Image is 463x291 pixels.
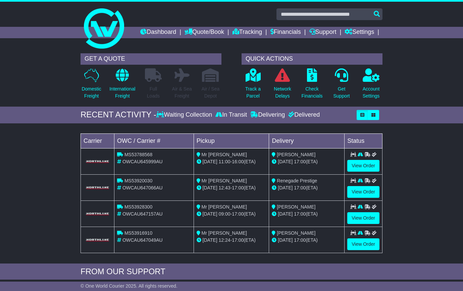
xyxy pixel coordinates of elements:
a: AccountSettings [362,68,380,103]
span: 17:00 [294,159,306,164]
a: InternationalFreight [109,68,136,103]
span: MS53916910 [124,230,152,236]
div: (ETA) [272,158,342,165]
span: Mr [PERSON_NAME] [202,230,247,236]
span: [DATE] [278,185,293,190]
span: MS53920030 [124,178,152,183]
div: - (ETA) [197,211,266,218]
p: Domestic Freight [82,85,101,100]
div: FROM OUR SUPPORT [81,267,382,277]
a: View Order [347,160,379,172]
div: (ETA) [272,211,342,218]
span: © One World Courier 2025. All rights reserved. [81,283,177,289]
a: View Order [347,238,379,250]
span: OWCAU647066AU [122,185,163,190]
div: Delivering [249,111,287,119]
span: 17:00 [232,237,244,243]
div: In Transit [214,111,249,119]
a: Tracking [233,27,262,38]
p: Check Financials [301,85,322,100]
span: OWCAU647049AU [122,237,163,243]
a: Support [309,27,337,38]
td: Status [345,133,382,148]
div: (ETA) [272,184,342,191]
span: 09:00 [219,211,230,217]
span: [DATE] [203,159,217,164]
p: Network Delays [274,85,291,100]
a: CheckFinancials [301,68,323,103]
a: Dashboard [140,27,176,38]
span: [PERSON_NAME] [277,152,315,157]
img: GetCarrierServiceLogo [85,238,110,242]
span: 17:00 [294,185,306,190]
a: View Order [347,212,379,224]
div: Waiting Collection [156,111,214,119]
a: GetSupport [333,68,350,103]
span: [DATE] [278,237,293,243]
span: MS53928300 [124,204,152,210]
img: GetCarrierServiceLogo [85,186,110,190]
a: View Order [347,186,379,198]
span: 12:43 [219,185,230,190]
div: (ETA) [272,237,342,244]
span: 17:00 [232,185,244,190]
div: Delivered [287,111,320,119]
span: [DATE] [203,211,217,217]
div: QUICK ACTIONS [242,53,382,65]
img: GetCarrierServiceLogo [85,160,110,164]
div: GET A QUOTE [81,53,221,65]
p: Account Settings [363,85,380,100]
span: [DATE] [278,211,293,217]
span: Renegade Prestige [277,178,317,183]
p: Track a Parcel [245,85,261,100]
p: Full Loads [145,85,162,100]
div: - (ETA) [197,158,266,165]
span: 17:00 [294,211,306,217]
p: Get Support [333,85,350,100]
p: Air / Sea Depot [202,85,220,100]
a: Financials [270,27,301,38]
span: Mr [PERSON_NAME] [202,204,247,210]
a: DomesticFreight [81,68,101,103]
span: Mr [PERSON_NAME] [202,178,247,183]
td: Delivery [269,133,345,148]
img: GetCarrierServiceLogo [85,212,110,216]
a: Track aParcel [245,68,261,103]
div: RECENT ACTIVITY - [81,110,156,120]
span: MS53788568 [124,152,152,157]
a: NetworkDelays [273,68,291,103]
a: Settings [345,27,374,38]
span: 11:00 [219,159,230,164]
span: 17:00 [294,237,306,243]
div: - (ETA) [197,237,266,244]
span: 12:24 [219,237,230,243]
span: 16:00 [232,159,244,164]
p: International Freight [109,85,135,100]
span: [PERSON_NAME] [277,204,315,210]
p: Air & Sea Freight [172,85,192,100]
span: 17:00 [232,211,244,217]
span: [DATE] [203,237,217,243]
td: Pickup [194,133,269,148]
a: Quote/Book [185,27,224,38]
td: OWC / Carrier # [114,133,194,148]
span: [DATE] [203,185,217,190]
span: OWCAU645999AU [122,159,163,164]
td: Carrier [81,133,114,148]
span: [PERSON_NAME] [277,230,315,236]
div: - (ETA) [197,184,266,191]
span: OWCAU647157AU [122,211,163,217]
span: [DATE] [278,159,293,164]
span: Mr [PERSON_NAME] [202,152,247,157]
